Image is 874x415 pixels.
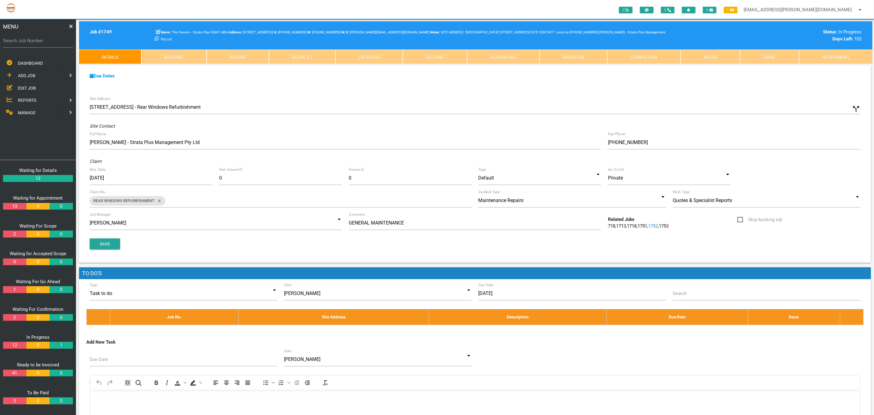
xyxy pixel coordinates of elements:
[26,203,50,210] a: 0
[307,30,311,34] b: W:
[243,379,253,387] button: Justify
[608,223,615,229] a: 718
[90,196,165,206] div: REAR WINDOWS REFURBISHMENT
[26,314,50,321] a: 0
[648,223,658,229] a: 1752
[320,379,330,387] button: Clear formatting
[478,167,486,172] label: Type
[429,309,606,325] th: Description
[18,85,36,90] span: EDIT JOB
[207,50,269,64] a: Report
[627,223,637,229] a: 1718
[50,397,73,404] a: 0
[346,30,349,34] b: E:
[161,30,227,34] span: The Owners - Strata Plan 53607 ABN
[90,238,120,249] button: Save
[26,334,50,340] a: In Progress
[349,167,364,172] label: Excess $
[50,370,73,377] a: 0
[307,30,340,34] span: [PHONE_NUMBER]
[10,251,66,256] a: Waiting for Accepted Scope
[673,189,690,195] label: Work Type
[3,37,73,44] label: Search Job Number
[430,30,440,34] b: Notes:
[232,379,242,387] button: Align right
[3,259,26,266] a: 9
[3,342,26,349] a: 12
[748,309,840,325] th: Done
[341,30,345,34] b: M:
[3,203,26,210] a: 13
[90,167,105,172] label: Req. Date
[608,217,634,222] b: Related Jobs
[269,50,336,64] a: Scope 2-1
[478,189,500,195] label: Incident Type
[50,342,73,349] a: 1
[261,379,276,387] div: Bullet list
[3,314,26,321] a: 2
[403,50,467,64] a: GA Conf
[26,286,50,293] a: 0
[211,379,221,387] button: Align left
[26,397,50,404] a: 0
[619,7,633,13] span: 0
[50,231,73,238] a: 0
[50,286,73,293] a: 0
[50,203,73,210] a: 0
[18,98,36,103] span: REPORTS
[608,131,625,137] label: Day Phone
[26,370,50,377] a: 0
[540,50,607,64] a: Variation
[26,259,50,266] a: 0
[90,379,113,386] label: Description
[50,259,73,266] a: 0
[90,29,112,35] b: Job # 1749
[3,175,73,182] a: 12
[26,342,50,349] a: 0
[608,167,624,172] label: Ins Co/LA
[292,379,302,387] button: Decrease indent
[221,379,232,387] button: Align center
[605,216,734,230] div: , , , , ,
[188,379,203,387] div: Background color Black
[26,231,50,238] a: 0
[90,282,97,288] label: Type
[90,159,102,164] i: Claim
[50,314,73,321] a: 0
[155,36,159,42] a: Click here copy customer information.
[659,223,668,229] a: 1753
[90,212,111,217] label: Job Manager
[3,370,26,377] a: 41
[110,309,238,325] th: Job No.
[90,131,106,137] label: Full Name
[6,3,16,13] img: s3file
[724,7,738,13] span: 1
[13,195,63,201] a: Waiting for Appointment
[18,110,36,115] span: MANAGE
[607,309,748,325] th: Due Date
[79,267,871,280] h1: To Do's
[151,379,161,387] button: Bold
[302,379,313,387] button: Increase indent
[19,168,57,173] a: Waiting for Details
[228,30,273,34] span: [STREET_ADDRESS]
[274,30,277,34] b: H:
[18,61,43,66] span: DASHBOARD
[123,379,133,387] button: Select all
[637,223,647,229] a: 1751
[852,105,861,114] i: Click to show custom address field
[284,348,292,354] label: User
[740,50,799,64] a: Email
[18,73,35,78] span: ADD JOB
[90,356,108,363] label: Due Date
[738,216,782,224] span: Skip booking tab
[17,362,59,368] a: Ready to be Invoiced
[284,282,292,288] label: User
[467,50,540,64] a: Scheduling
[86,339,116,345] b: Add New Task
[799,50,872,64] a: Attachment
[90,96,110,101] label: Site Address
[3,397,26,404] a: 3
[162,379,172,387] button: Italic
[13,307,64,312] a: Waiting For Confirmation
